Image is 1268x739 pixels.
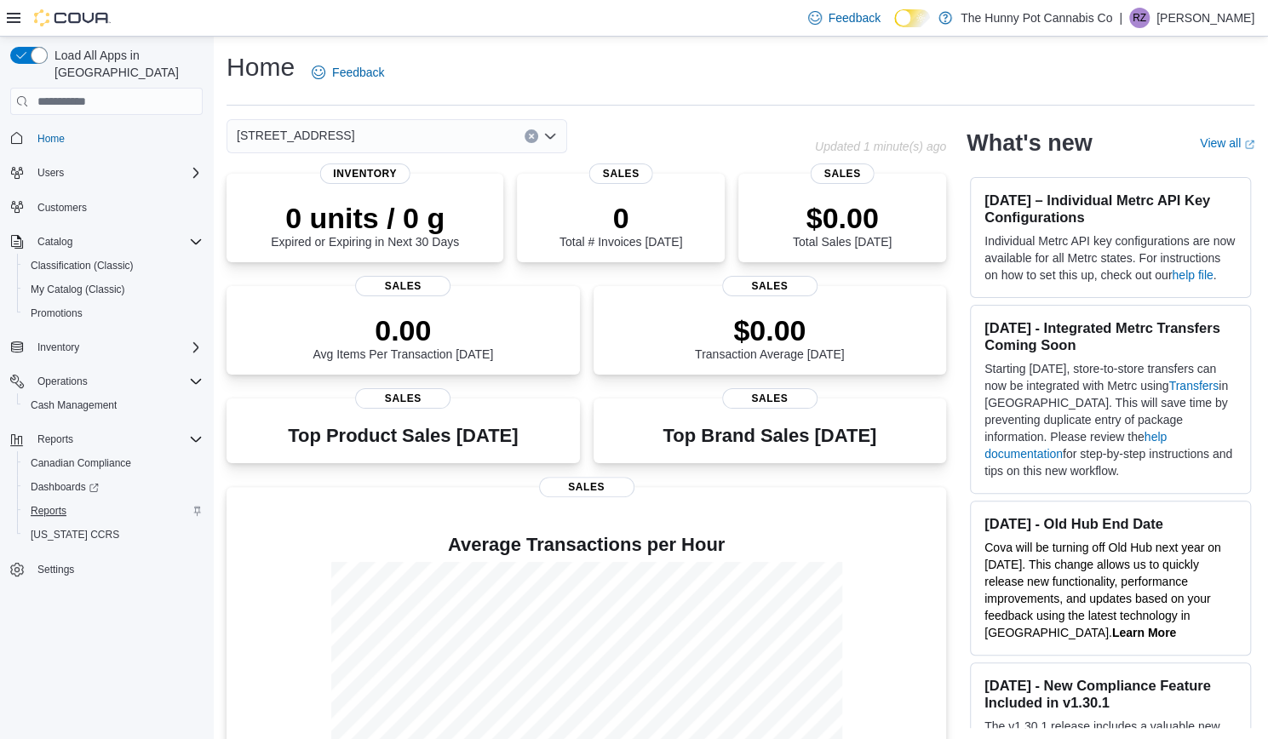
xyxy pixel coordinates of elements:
[31,337,86,358] button: Inventory
[24,501,73,521] a: Reports
[894,9,930,27] input: Dark Mode
[24,477,203,497] span: Dashboards
[24,453,138,473] a: Canadian Compliance
[984,319,1236,353] h3: [DATE] - Integrated Metrc Transfers Coming Soon
[17,523,209,547] button: [US_STATE] CCRS
[3,125,209,150] button: Home
[3,161,209,185] button: Users
[31,337,203,358] span: Inventory
[31,306,83,320] span: Promotions
[24,395,203,415] span: Cash Management
[3,195,209,220] button: Customers
[31,197,203,218] span: Customers
[31,163,71,183] button: Users
[695,313,845,361] div: Transaction Average [DATE]
[589,163,653,184] span: Sales
[31,163,203,183] span: Users
[17,475,209,499] a: Dashboards
[984,360,1236,479] p: Starting [DATE], store-to-store transfers can now be integrated with Metrc using in [GEOGRAPHIC_D...
[17,393,209,417] button: Cash Management
[722,388,818,409] span: Sales
[24,255,203,276] span: Classification (Classic)
[288,426,518,446] h3: Top Product Sales [DATE]
[31,559,203,580] span: Settings
[1156,8,1254,28] p: [PERSON_NAME]
[894,27,895,28] span: Dark Mode
[332,64,384,81] span: Feedback
[559,201,682,235] p: 0
[31,429,80,450] button: Reports
[1129,8,1150,28] div: Ramon Zavalza
[31,480,99,494] span: Dashboards
[984,515,1236,532] h3: [DATE] - Old Hub End Date
[3,427,209,451] button: Reports
[17,301,209,325] button: Promotions
[313,313,493,347] p: 0.00
[37,341,79,354] span: Inventory
[37,166,64,180] span: Users
[811,163,875,184] span: Sales
[31,559,81,580] a: Settings
[543,129,557,143] button: Open list of options
[984,677,1236,711] h3: [DATE] - New Compliance Feature Included in v1.30.1
[31,127,203,148] span: Home
[24,303,203,324] span: Promotions
[525,129,538,143] button: Clear input
[24,477,106,497] a: Dashboards
[31,504,66,518] span: Reports
[271,201,459,235] p: 0 units / 0 g
[31,528,119,541] span: [US_STATE] CCRS
[17,451,209,475] button: Canadian Compliance
[695,313,845,347] p: $0.00
[829,9,881,26] span: Feedback
[663,426,876,446] h3: Top Brand Sales [DATE]
[539,477,634,497] span: Sales
[31,259,134,272] span: Classification (Classic)
[3,369,209,393] button: Operations
[17,278,209,301] button: My Catalog (Classic)
[10,118,203,626] nav: Complex example
[17,499,209,523] button: Reports
[793,201,892,249] div: Total Sales [DATE]
[37,132,65,146] span: Home
[801,1,887,35] a: Feedback
[984,192,1236,226] h3: [DATE] – Individual Metrc API Key Configurations
[48,47,203,81] span: Load All Apps in [GEOGRAPHIC_DATA]
[24,279,132,300] a: My Catalog (Classic)
[355,388,450,409] span: Sales
[24,524,203,545] span: Washington CCRS
[37,235,72,249] span: Catalog
[1172,268,1213,282] a: help file
[227,50,295,84] h1: Home
[17,254,209,278] button: Classification (Classic)
[722,276,818,296] span: Sales
[1168,379,1219,392] a: Transfers
[984,541,1221,639] span: Cova will be turning off Old Hub next year on [DATE]. This change allows us to quickly release ne...
[24,453,203,473] span: Canadian Compliance
[305,55,391,89] a: Feedback
[1119,8,1122,28] p: |
[31,283,125,296] span: My Catalog (Classic)
[1244,140,1254,150] svg: External link
[37,375,88,388] span: Operations
[271,201,459,249] div: Expired or Expiring in Next 30 Days
[31,398,117,412] span: Cash Management
[31,371,95,392] button: Operations
[31,232,79,252] button: Catalog
[313,313,493,361] div: Avg Items Per Transaction [DATE]
[24,501,203,521] span: Reports
[793,201,892,235] p: $0.00
[24,279,203,300] span: My Catalog (Classic)
[31,129,72,149] a: Home
[31,198,94,218] a: Customers
[31,429,203,450] span: Reports
[24,395,123,415] a: Cash Management
[1112,626,1176,639] a: Learn More
[967,129,1092,157] h2: What's new
[31,232,203,252] span: Catalog
[815,140,946,153] p: Updated 1 minute(s) ago
[37,201,87,215] span: Customers
[961,8,1112,28] p: The Hunny Pot Cannabis Co
[34,9,111,26] img: Cova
